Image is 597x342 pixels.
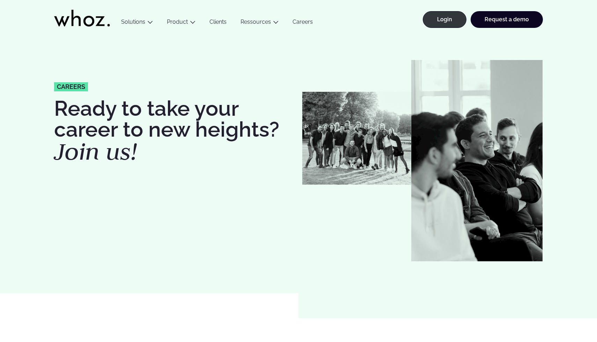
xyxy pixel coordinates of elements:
a: Clients [202,18,234,28]
em: Join us! [54,136,137,167]
a: Ressources [241,18,271,25]
h1: Ready to take your career to new heights? [54,98,295,164]
a: Login [423,11,466,28]
a: Careers [286,18,320,28]
button: Solutions [114,18,160,28]
a: Request a demo [471,11,543,28]
button: Ressources [234,18,286,28]
span: careers [57,84,85,90]
a: Product [167,18,188,25]
button: Product [160,18,202,28]
img: Whozzies-Team-Revenue [302,92,411,185]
